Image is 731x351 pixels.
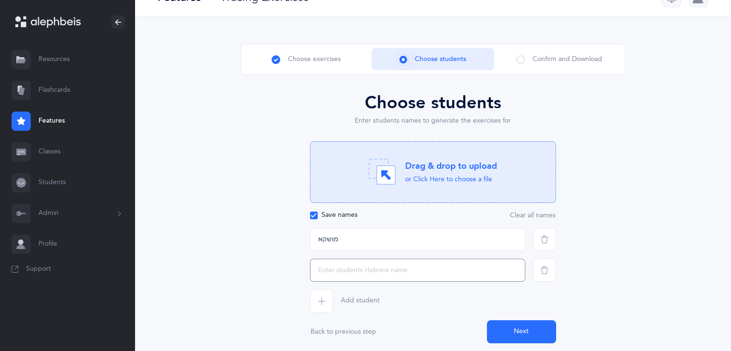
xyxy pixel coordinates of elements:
span: Choose exercises [288,54,341,64]
div: or Click Here to choose a file [405,175,497,185]
div: Choose students [310,90,556,116]
button: Add student [310,289,380,313]
span: Confirm and Download [533,54,602,64]
div: Save names [310,211,358,220]
input: Enter students Hebrew name [310,228,525,251]
span: Add student [341,296,380,306]
input: Enter students Hebrew name [310,259,525,282]
div: Drag & drop to upload [405,160,497,172]
button: Next [487,320,556,343]
button: Back to previous step [310,328,377,336]
div: Enter students names to generate the exercises for [310,116,556,126]
button: Clear all names [509,212,556,219]
span: Choose students [415,54,466,64]
iframe: Drift Widget Chat Controller [683,303,719,339]
span: Support [26,264,51,274]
